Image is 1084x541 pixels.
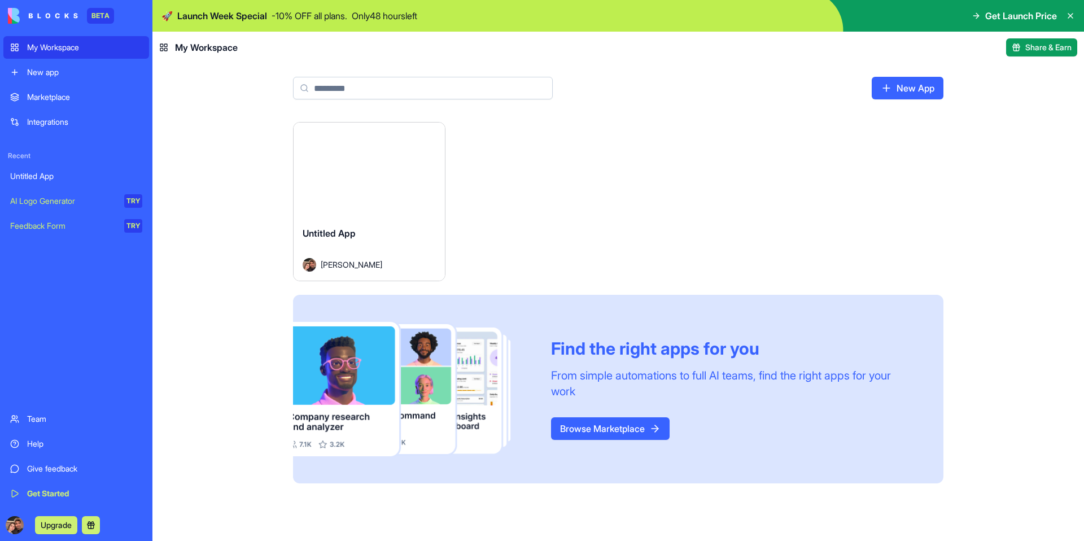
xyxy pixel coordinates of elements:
[10,346,216,365] textarea: Message…
[321,259,382,270] span: [PERSON_NAME]
[161,9,173,23] span: 🚀
[6,516,24,534] img: ACg8ocKLfA0JNxOgdi-ackoDpUIsEKFr17nLtpImNCBZ_3qs-hBjc9RMOQ=s96-c
[3,482,149,505] a: Get Started
[551,368,916,399] div: From simple automations to full AI teams, find the right apps for your work
[7,5,29,26] button: go back
[303,228,356,239] span: Untitled App
[3,215,149,237] a: Feedback FormTRY
[194,365,212,383] button: Send a message…
[27,67,142,78] div: New app
[3,151,149,160] span: Recent
[124,219,142,233] div: TRY
[27,463,142,474] div: Give feedback
[293,322,533,457] img: Frame_181_egmpey.png
[55,14,105,25] p: Active 1h ago
[272,9,347,23] p: - 10 % OFF all plans.
[36,370,45,379] button: Gif picker
[72,370,81,379] button: Start recording
[3,61,149,84] a: New app
[352,9,417,23] p: Only 48 hours left
[18,120,73,126] div: Shelly • 9m ago
[3,36,149,59] a: My Workspace
[177,9,267,23] span: Launch Week Special
[27,91,142,103] div: Marketplace
[551,338,916,359] div: Find the right apps for you
[3,433,149,455] a: Help
[3,190,149,212] a: AI Logo GeneratorTRY
[27,413,142,425] div: Team
[175,41,238,54] span: My Workspace
[3,165,149,187] a: Untitled App
[303,258,316,272] img: Avatar
[27,42,142,53] div: My Workspace
[10,195,116,207] div: AI Logo Generator
[985,9,1057,23] span: Get Launch Price
[177,5,198,26] button: Home
[32,6,50,24] img: Profile image for Shelly
[35,519,77,530] a: Upgrade
[3,408,149,430] a: Team
[1025,42,1072,53] span: Share & Earn
[198,5,218,25] div: Close
[55,6,82,14] h1: Shelly
[18,72,176,83] div: Hey Eldar 👋
[3,86,149,108] a: Marketplace
[10,220,116,232] div: Feedback Form
[54,370,63,379] button: Upload attachment
[10,171,142,182] div: Untitled App
[18,370,27,379] button: Emoji picker
[27,116,142,128] div: Integrations
[35,516,77,534] button: Upgrade
[9,65,185,117] div: Hey Eldar 👋Welcome to Blocks 🙌 I'm here if you have any questions!Shelly • 9m ago
[124,194,142,208] div: TRY
[1006,38,1077,56] button: Share & Earn
[872,77,943,99] a: New App
[9,65,217,142] div: Shelly says…
[8,8,114,24] a: BETA
[3,111,149,133] a: Integrations
[87,8,114,24] div: BETA
[3,457,149,480] a: Give feedback
[551,417,670,440] a: Browse Marketplace
[8,8,78,24] img: logo
[293,122,445,281] a: Untitled AppAvatar[PERSON_NAME]
[27,488,142,499] div: Get Started
[27,438,142,450] div: Help
[18,89,176,111] div: Welcome to Blocks 🙌 I'm here if you have any questions!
